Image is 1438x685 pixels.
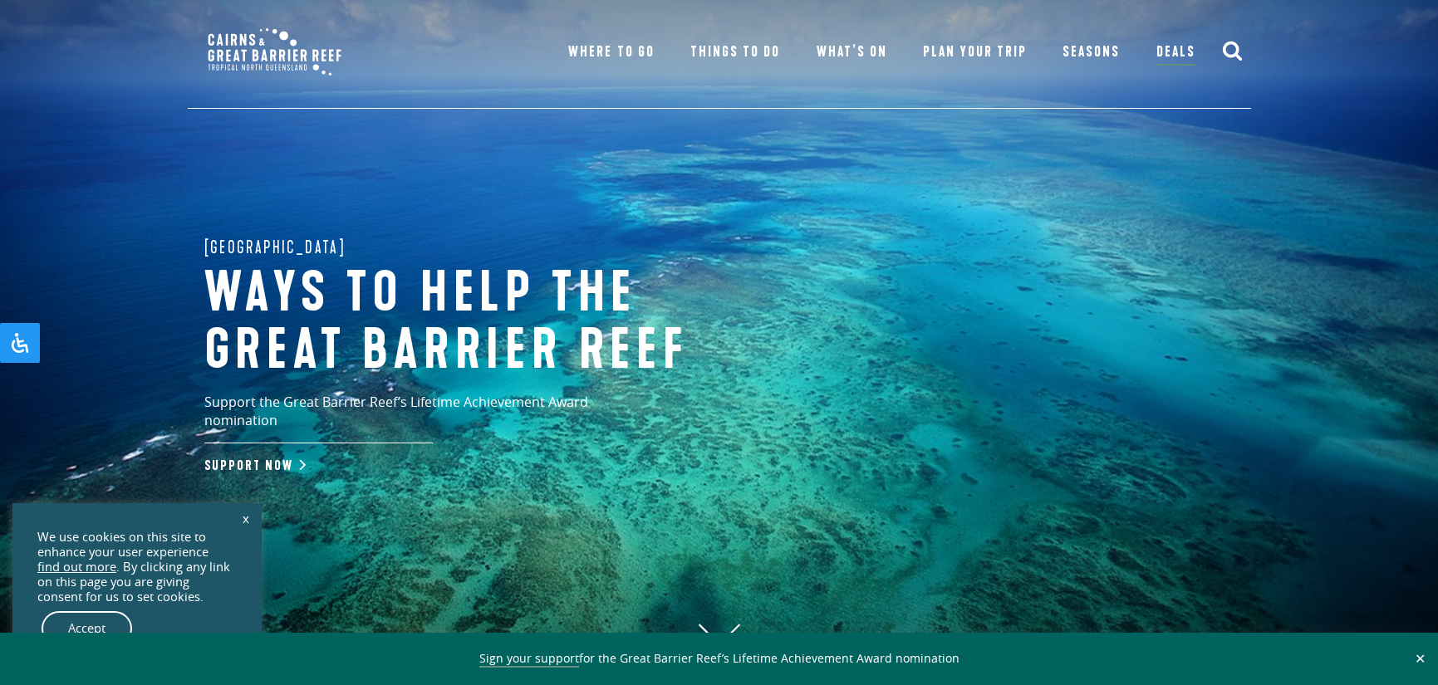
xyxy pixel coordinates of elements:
a: Where To Go [568,41,654,64]
img: CGBR-TNQ_dual-logo.svg [196,17,353,87]
a: Accept [42,611,132,646]
div: We use cookies on this site to enhance your user experience . By clicking any link on this page y... [37,530,237,604]
a: Seasons [1063,41,1120,64]
a: Deals [1156,41,1195,66]
a: x [234,500,258,536]
span: for the Great Barrier Reef’s Lifetime Achievement Award nomination [479,650,959,668]
a: Things To Do [690,41,780,64]
h1: Ways to help the great barrier reef [204,265,753,380]
a: find out more [37,560,116,575]
a: Support Now [204,457,302,474]
a: What’s On [817,41,887,64]
svg: Open Accessibility Panel [10,333,30,353]
button: Close [1411,651,1430,666]
a: Sign your support [479,650,579,668]
a: Plan Your Trip [923,41,1027,64]
p: Support the Great Barrier Reef’s Lifetime Achievement Award nomination [204,393,661,443]
span: [GEOGRAPHIC_DATA] [204,233,346,260]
